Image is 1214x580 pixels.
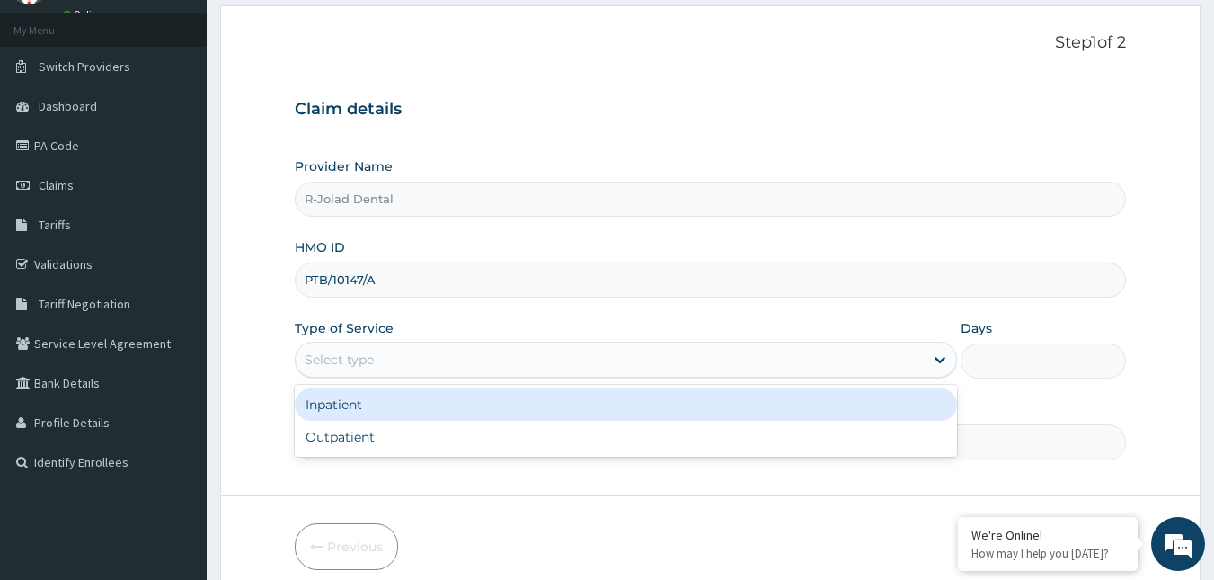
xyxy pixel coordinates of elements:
label: Provider Name [295,157,393,175]
input: Enter HMO ID [295,263,1127,298]
label: Days [961,319,992,337]
label: Type of Service [295,319,394,337]
span: Tariffs [39,217,71,233]
div: Inpatient [295,388,957,421]
a: Online [63,8,106,21]
button: Previous [295,523,398,570]
h3: Claim details [295,100,1127,120]
label: HMO ID [295,238,345,256]
p: How may I help you today? [971,546,1124,561]
div: Outpatient [295,421,957,453]
span: Claims [39,177,74,193]
div: Select type [305,351,374,369]
div: We're Online! [971,527,1124,543]
p: Step 1 of 2 [295,33,1127,53]
span: Tariff Negotiation [39,296,130,312]
span: Dashboard [39,98,97,114]
span: Switch Providers [39,58,130,75]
